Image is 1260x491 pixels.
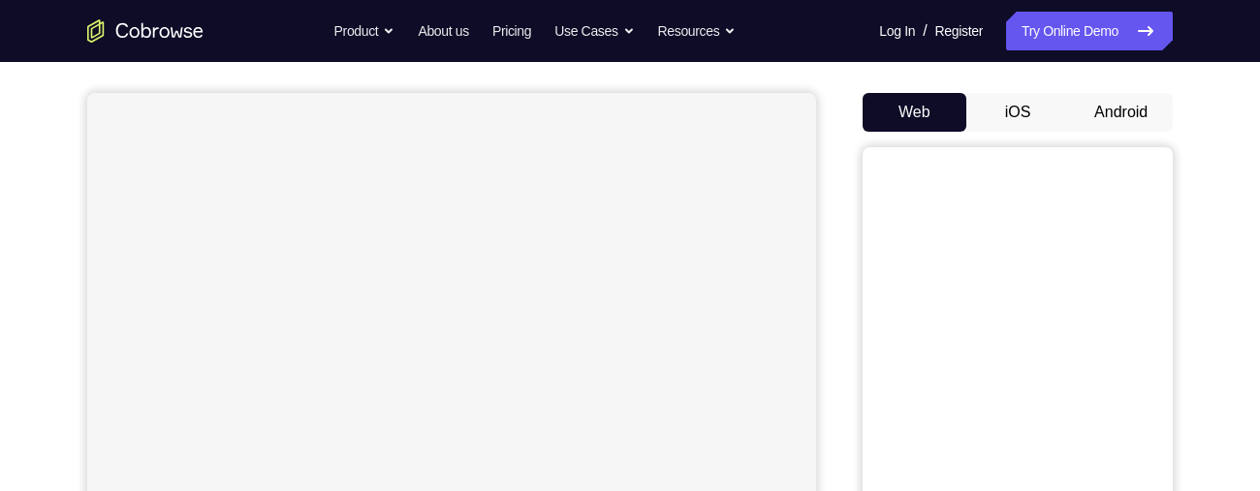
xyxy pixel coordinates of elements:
button: iOS [966,93,1070,132]
button: Use Cases [554,12,634,50]
a: Go to the home page [87,19,204,43]
button: Resources [658,12,737,50]
span: / [923,19,927,43]
button: Product [334,12,395,50]
a: About us [418,12,468,50]
a: Try Online Demo [1006,12,1173,50]
a: Pricing [492,12,531,50]
a: Register [935,12,983,50]
a: Log In [879,12,915,50]
button: Android [1069,93,1173,132]
button: Web [863,93,966,132]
